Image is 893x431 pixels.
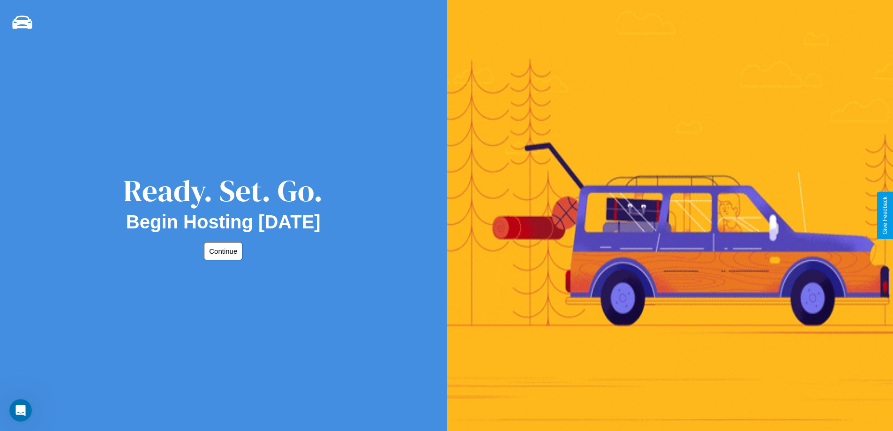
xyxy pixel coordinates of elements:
h2: Begin Hosting [DATE] [126,212,321,233]
button: Continue [204,242,242,260]
div: Ready. Set. Go. [123,170,323,212]
iframe: Intercom live chat [9,399,32,422]
div: Give Feedback [882,197,888,234]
